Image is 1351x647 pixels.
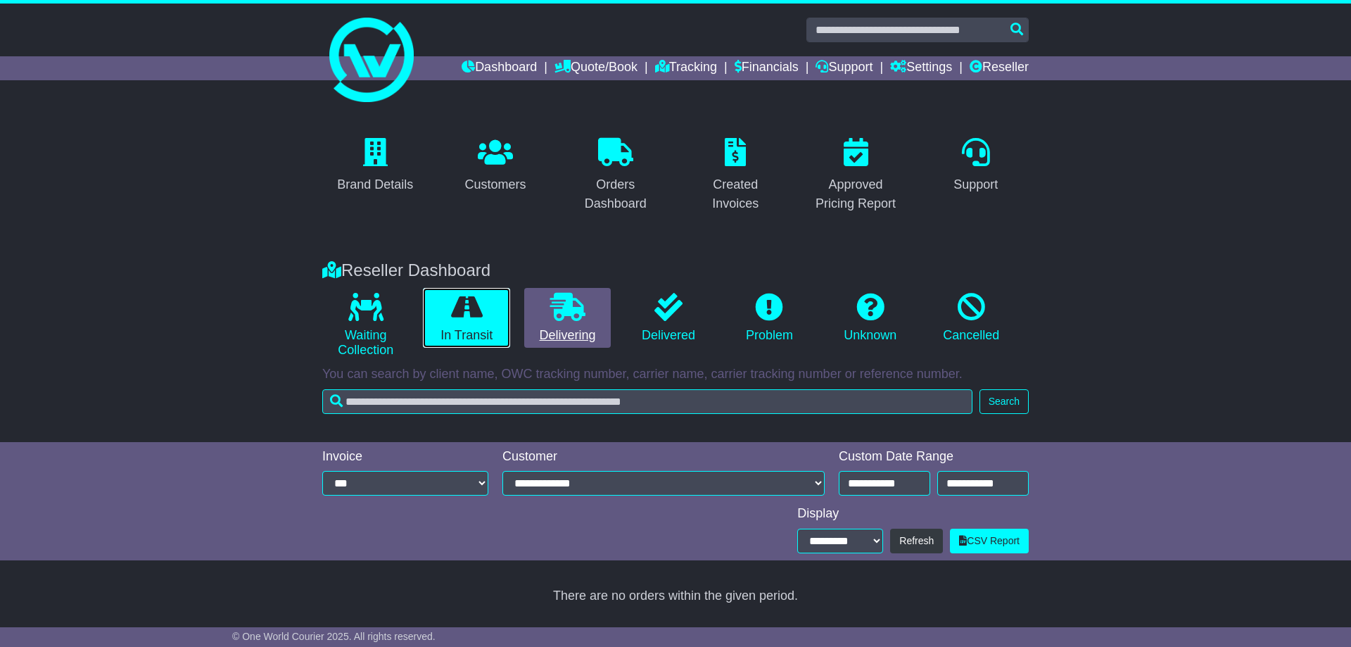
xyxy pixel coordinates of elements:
div: Support [953,175,998,194]
a: Dashboard [462,56,537,80]
button: Search [979,389,1029,414]
div: Brand Details [337,175,413,194]
div: Customers [464,175,526,194]
a: Waiting Collection [322,288,409,363]
a: Brand Details [328,133,422,199]
a: Quote/Book [554,56,638,80]
a: Cancelled [928,288,1015,348]
a: Delivering [524,288,611,348]
div: Invoice [322,449,488,465]
a: Orders Dashboard [562,133,668,218]
div: There are no orders within the given period. [322,589,1029,604]
a: CSV Report [950,529,1029,553]
a: Problem [726,288,813,348]
div: Reseller Dashboard [315,260,1036,281]
a: Tracking [655,56,717,80]
div: Created Invoices [692,175,780,213]
a: Support [944,133,1007,199]
div: Custom Date Range [839,449,1029,465]
a: Delivered [625,288,711,348]
a: Settings [890,56,952,80]
a: Support [816,56,873,80]
a: Financials [735,56,799,80]
button: Refresh [890,529,943,553]
a: Reseller [970,56,1029,80]
span: © One World Courier 2025. All rights reserved. [232,631,436,642]
div: Approved Pricing Report [812,175,900,213]
a: Created Invoices [683,133,789,218]
a: Customers [455,133,535,199]
a: Unknown [827,288,913,348]
p: You can search by client name, OWC tracking number, carrier name, carrier tracking number or refe... [322,367,1029,382]
div: Orders Dashboard [571,175,659,213]
a: In Transit [423,288,509,348]
div: Customer [502,449,825,465]
a: Approved Pricing Report [803,133,909,218]
div: Display [797,506,1029,522]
